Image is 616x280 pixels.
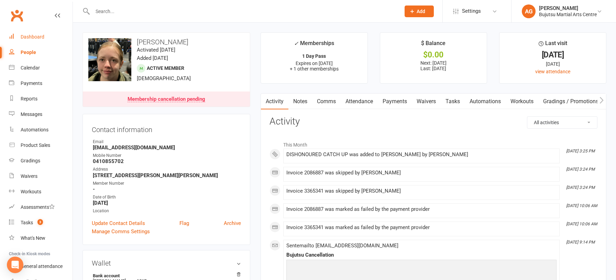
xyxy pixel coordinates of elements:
[417,9,425,14] span: Add
[9,169,73,184] a: Waivers
[92,227,150,236] a: Manage Comms Settings
[147,65,184,71] span: Active member
[539,39,567,51] div: Last visit
[539,5,597,11] div: [PERSON_NAME]
[386,51,481,58] div: $0.00
[224,219,241,227] a: Archive
[93,180,241,187] div: Member Number
[21,96,37,101] div: Reports
[269,138,597,149] li: This Month
[8,7,25,24] a: Clubworx
[9,45,73,60] a: People
[137,55,168,61] time: Added [DATE]
[21,220,33,225] div: Tasks
[21,204,55,210] div: Assessments
[21,50,36,55] div: People
[465,94,506,109] a: Automations
[93,273,238,278] strong: Bank account
[179,219,189,227] a: Flag
[9,259,73,274] a: General attendance kiosk mode
[566,149,595,153] i: [DATE] 3:25 PM
[378,94,412,109] a: Payments
[294,40,298,47] i: ✓
[261,94,288,109] a: Activity
[566,203,597,208] i: [DATE] 10:06 AM
[7,257,23,273] div: Open Intercom Messenger
[93,186,241,192] strong: -
[21,158,40,163] div: Gradings
[93,208,241,214] div: Location
[9,122,73,138] a: Automations
[21,173,37,179] div: Waivers
[286,243,398,249] span: Sent email to [EMAIL_ADDRESS][DOMAIN_NAME]
[286,225,557,230] div: Invoice 3365341 was marked as failed by the payment provider
[93,144,241,151] strong: [EMAIL_ADDRESS][DOMAIN_NAME]
[93,200,241,206] strong: [DATE]
[88,38,244,46] h3: [PERSON_NAME]
[566,240,595,245] i: [DATE] 9:14 PM
[21,65,40,71] div: Calendar
[312,94,341,109] a: Comms
[522,4,536,18] div: AG
[421,39,445,51] div: $ Balance
[9,184,73,200] a: Workouts
[566,167,595,172] i: [DATE] 3:24 PM
[286,188,557,194] div: Invoice 3365341 was skipped by [PERSON_NAME]
[137,47,175,53] time: Activated [DATE]
[21,34,44,40] div: Dashboard
[92,123,241,133] h3: Contact information
[296,61,333,66] span: Expires on [DATE]
[93,139,241,145] div: Email
[286,206,557,212] div: Invoice 2086887 was marked as failed by the payment provider
[506,60,600,68] div: [DATE]
[9,29,73,45] a: Dashboard
[93,194,241,201] div: Date of Birth
[9,138,73,153] a: Product Sales
[286,170,557,176] div: Invoice 2086887 was skipped by [PERSON_NAME]
[294,39,334,52] div: Memberships
[405,6,434,17] button: Add
[302,53,326,59] strong: 1 Day Pass
[286,152,557,158] div: DISHONOURED CATCH UP was added to [PERSON_NAME] by [PERSON_NAME]
[90,7,396,16] input: Search...
[21,127,48,132] div: Automations
[539,11,597,18] div: Bujutsu Martial Arts Centre
[9,76,73,91] a: Payments
[93,152,241,159] div: Mobile Number
[538,94,603,109] a: Gradings / Promotions
[441,94,465,109] a: Tasks
[9,153,73,169] a: Gradings
[412,94,441,109] a: Waivers
[386,60,481,71] p: Next: [DATE] Last: [DATE]
[462,3,481,19] span: Settings
[535,69,570,74] a: view attendance
[269,116,597,127] h3: Activity
[93,172,241,179] strong: [STREET_ADDRESS][PERSON_NAME][PERSON_NAME]
[21,111,42,117] div: Messages
[37,219,43,225] span: 3
[506,94,538,109] a: Workouts
[137,75,191,82] span: [DEMOGRAPHIC_DATA]
[88,38,131,81] img: image1749715106.png
[9,215,73,230] a: Tasks 3
[566,185,595,190] i: [DATE] 3:24 PM
[92,219,145,227] a: Update Contact Details
[506,51,600,58] div: [DATE]
[93,158,241,164] strong: 0410855702
[9,91,73,107] a: Reports
[290,66,339,72] span: + 1 other memberships
[21,263,63,269] div: General attendance
[93,166,241,173] div: Address
[92,259,241,267] h3: Wallet
[9,60,73,76] a: Calendar
[9,200,73,215] a: Assessments
[9,107,73,122] a: Messages
[21,235,45,241] div: What's New
[286,252,557,258] div: Bujutsu Cancellation
[566,222,597,226] i: [DATE] 10:06 AM
[9,230,73,246] a: What's New
[21,80,42,86] div: Payments
[21,189,41,194] div: Workouts
[21,142,50,148] div: Product Sales
[128,97,205,102] div: Membership cancellation pending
